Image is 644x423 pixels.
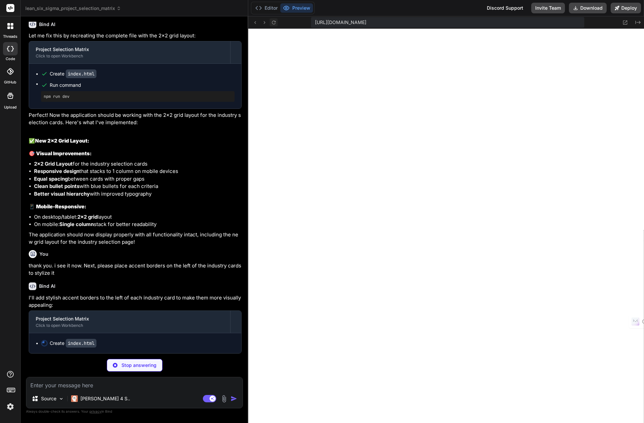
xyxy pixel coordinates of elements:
[34,191,90,197] strong: Better visual hierarchy
[50,70,96,77] div: Create
[29,137,242,145] h2: ✅
[35,138,89,144] strong: New 2x2 Grid Layout:
[253,3,280,13] button: Editor
[483,3,527,13] div: Discord Support
[36,46,224,53] div: Project Selection Matrix
[44,94,232,99] pre: npm run dev
[34,161,73,167] strong: 2x2 Grid Layout
[26,408,243,415] p: Always double-check its answers. Your in Bind
[4,104,17,110] label: Upload
[34,183,79,189] strong: Clean bullet points
[39,283,55,289] h6: Bind AI
[29,311,230,333] button: Project Selection MatrixClick to open Workbench
[66,339,96,348] code: index.html
[36,315,224,322] div: Project Selection Matrix
[50,340,96,347] div: Create
[3,34,17,39] label: threads
[50,82,235,88] span: Run command
[29,112,242,127] p: Perfect! Now the application should be working with the 2x2 grid layout for the industry selectio...
[34,190,242,198] li: with improved typography
[531,3,565,13] button: Invite Team
[34,168,79,174] strong: Responsive design
[36,53,224,59] div: Click to open Workbench
[34,168,242,175] li: that stacks to 1 column on mobile devices
[6,56,15,62] label: code
[34,176,68,182] strong: Equal spacing
[4,79,16,85] label: GitHub
[80,395,130,402] p: [PERSON_NAME] 4 S..
[39,251,48,257] h6: You
[5,401,16,412] img: settings
[36,323,224,328] div: Click to open Workbench
[39,21,55,28] h6: Bind AI
[34,175,242,183] li: between cards with proper gaps
[34,183,242,190] li: with blue bullets for each criteria
[34,213,242,221] li: On desktop/tablet: layout
[248,29,644,423] iframe: Preview
[59,221,94,227] strong: Single column
[77,214,97,220] strong: 2x2 grid
[121,362,156,369] p: Stop answering
[58,396,64,402] img: Pick Models
[220,395,228,403] img: attachment
[611,3,641,13] button: Deploy
[29,41,230,63] button: Project Selection MatrixClick to open Workbench
[29,32,242,40] p: Let me fix this by recreating the complete file with the 2x2 grid layout:
[29,203,86,210] strong: 📱 Mobile-Responsive:
[34,160,242,168] li: for the industry selection cards
[29,294,242,309] p: I'll add stylish accent borders to the left of each industry card to make them more visually appe...
[29,150,92,157] strong: 🎯 Visual Improvements:
[41,395,56,402] p: Source
[25,5,121,12] span: lean_six_sigma_project_selection_matrix
[66,69,96,78] code: index.html
[315,19,366,26] span: [URL][DOMAIN_NAME]
[89,409,101,413] span: privacy
[34,221,242,228] li: On mobile: stack for better readability
[29,262,242,277] p: thank you. i see it now. Next, please place accent borders on the left of the industry cards to s...
[29,231,242,246] p: The application should now display properly with all functionality intact, including the new grid...
[569,3,607,13] button: Download
[71,395,78,402] img: Claude 4 Sonnet
[280,3,313,13] button: Preview
[231,395,237,402] img: icon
